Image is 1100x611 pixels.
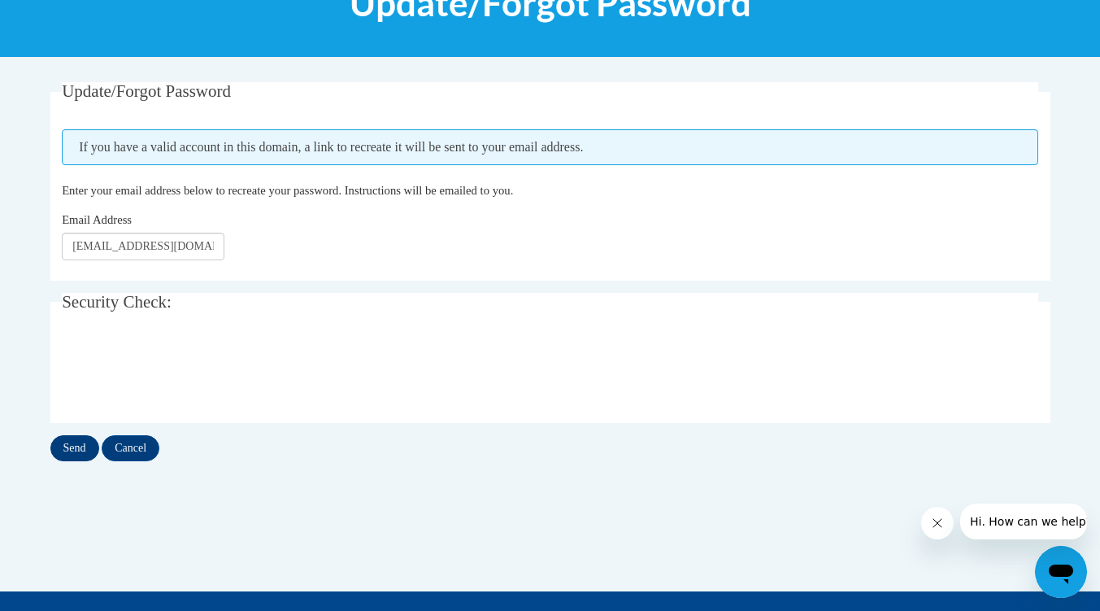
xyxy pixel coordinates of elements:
iframe: Close message [921,507,954,539]
span: Security Check: [62,292,172,312]
input: Cancel [102,435,159,461]
input: Email [62,233,224,260]
iframe: Button to launch messaging window [1035,546,1087,598]
span: Update/Forgot Password [62,81,231,101]
span: Hi. How can we help? [10,11,132,24]
span: Email Address [62,213,132,226]
span: If you have a valid account in this domain, a link to recreate it will be sent to your email addr... [62,129,1038,165]
input: Send [50,435,99,461]
iframe: reCAPTCHA [62,339,309,403]
iframe: Message from company [960,504,1087,539]
span: Enter your email address below to recreate your password. Instructions will be emailed to you. [62,184,513,197]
